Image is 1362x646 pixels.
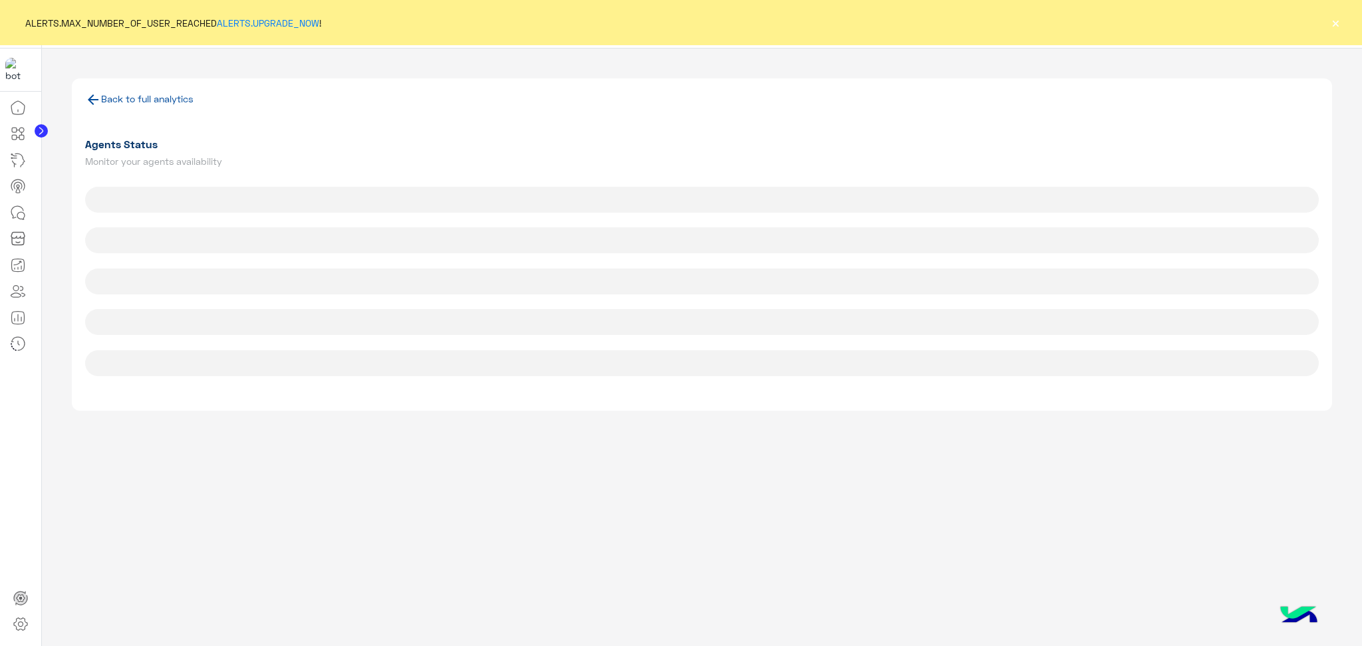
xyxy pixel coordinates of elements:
h1: Agents Status [85,138,697,151]
h5: Monitor your agents availability [85,156,697,167]
button: × [1329,16,1342,29]
img: 1403182699927242 [5,58,29,82]
span: ALERTS.MAX_NUMBER_OF_USER_REACHED ! [25,16,321,30]
a: Back to full analytics [101,93,194,104]
img: hulul-logo.png [1276,593,1322,639]
a: ALERTS.UPGRADE_NOW [217,17,319,29]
